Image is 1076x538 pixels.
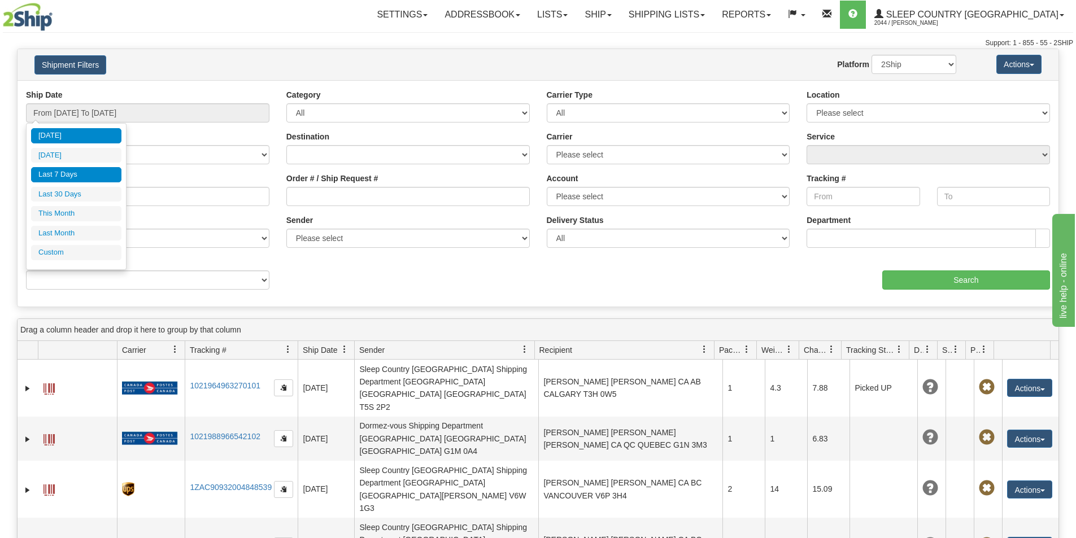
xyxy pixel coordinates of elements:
li: Last 30 Days [31,187,121,202]
a: Shipment Issues filter column settings [946,340,965,359]
img: 8 - UPS [122,482,134,496]
button: Copy to clipboard [274,481,293,498]
td: 1 [722,417,765,461]
button: Actions [996,55,1042,74]
a: Packages filter column settings [737,340,756,359]
div: live help - online [8,7,104,20]
span: Tracking # [190,344,226,356]
td: 1 [722,360,765,417]
a: Carrier filter column settings [165,340,185,359]
span: Pickup Status [970,344,980,356]
a: Settings [368,1,436,29]
li: Last Month [31,226,121,241]
label: Sender [286,215,313,226]
td: [PERSON_NAME] [PERSON_NAME] [PERSON_NAME] CA QC QUEBEC G1N 3M3 [538,417,722,461]
button: Actions [1007,379,1052,397]
button: Copy to clipboard [274,430,293,447]
a: Sender filter column settings [515,340,534,359]
input: To [937,187,1050,206]
a: Label [43,429,55,447]
label: Tracking # [807,173,846,184]
span: Pickup Not Assigned [979,379,995,395]
a: 1021964963270101 [190,381,260,390]
span: Ship Date [303,344,337,356]
label: Ship Date [26,89,63,100]
td: Picked UP [850,360,917,417]
span: Carrier [122,344,146,356]
span: Recipient [539,344,572,356]
a: Expand [22,383,33,394]
a: Ship [576,1,620,29]
label: Category [286,89,321,100]
a: Reports [713,1,779,29]
td: Sleep Country [GEOGRAPHIC_DATA] Shipping Department [GEOGRAPHIC_DATA] [GEOGRAPHIC_DATA] [GEOGRAPH... [354,360,538,417]
td: 2 [722,461,765,518]
button: Shipment Filters [34,55,106,75]
label: Order # / Ship Request # [286,173,378,184]
a: Addressbook [436,1,529,29]
div: Support: 1 - 855 - 55 - 2SHIP [3,38,1073,48]
td: [DATE] [298,417,354,461]
label: Department [807,215,851,226]
li: Last 7 Days [31,167,121,182]
a: 1ZAC90932004848539 [190,483,272,492]
li: Custom [31,245,121,260]
span: 2044 / [PERSON_NAME] [874,18,959,29]
a: Ship Date filter column settings [335,340,354,359]
td: 1 [765,417,807,461]
td: 14 [765,461,807,518]
td: [PERSON_NAME] [PERSON_NAME] CA AB CALGARY T3H 0W5 [538,360,722,417]
span: Unknown [922,430,938,445]
span: Tracking Status [846,344,895,356]
td: Dormez-vous Shipping Department [GEOGRAPHIC_DATA] [GEOGRAPHIC_DATA] [GEOGRAPHIC_DATA] G1M 0A4 [354,417,538,461]
div: grid grouping header [18,319,1058,341]
img: 20 - Canada Post [122,431,177,445]
td: 15.09 [807,461,850,518]
span: Packages [719,344,743,356]
span: Pickup Not Assigned [979,480,995,496]
img: 20 - Canada Post [122,381,177,395]
span: Delivery Status [914,344,923,356]
a: Shipping lists [620,1,713,29]
a: Weight filter column settings [779,340,799,359]
button: Copy to clipboard [274,379,293,396]
a: Tracking # filter column settings [278,340,298,359]
td: Sleep Country [GEOGRAPHIC_DATA] Shipping Department [GEOGRAPHIC_DATA] [GEOGRAPHIC_DATA][PERSON_NA... [354,461,538,518]
label: Destination [286,131,329,142]
img: logo2044.jpg [3,3,53,31]
td: [DATE] [298,461,354,518]
span: Pickup Not Assigned [979,430,995,445]
li: This Month [31,206,121,221]
td: [PERSON_NAME] [PERSON_NAME] CA BC VANCOUVER V6P 3H4 [538,461,722,518]
span: Shipment Issues [942,344,952,356]
a: Label [43,479,55,497]
button: Actions [1007,430,1052,448]
a: Expand [22,434,33,445]
a: Tracking Status filter column settings [890,340,909,359]
li: [DATE] [31,128,121,143]
label: Platform [837,59,869,70]
td: [DATE] [298,360,354,417]
a: Charge filter column settings [822,340,841,359]
label: Account [547,173,578,184]
td: 4.3 [765,360,807,417]
span: Unknown [922,379,938,395]
label: Carrier [547,131,573,142]
td: 7.88 [807,360,850,417]
span: Weight [761,344,785,356]
span: Unknown [922,480,938,496]
span: Sender [359,344,385,356]
label: Delivery Status [547,215,604,226]
label: Location [807,89,839,100]
a: Recipient filter column settings [695,340,714,359]
input: From [807,187,920,206]
a: Sleep Country [GEOGRAPHIC_DATA] 2044 / [PERSON_NAME] [866,1,1073,29]
span: Charge [804,344,827,356]
a: Delivery Status filter column settings [918,340,937,359]
iframe: chat widget [1050,211,1075,326]
a: Lists [529,1,576,29]
a: Pickup Status filter column settings [974,340,994,359]
button: Actions [1007,480,1052,498]
a: Expand [22,484,33,496]
td: 6.83 [807,417,850,461]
